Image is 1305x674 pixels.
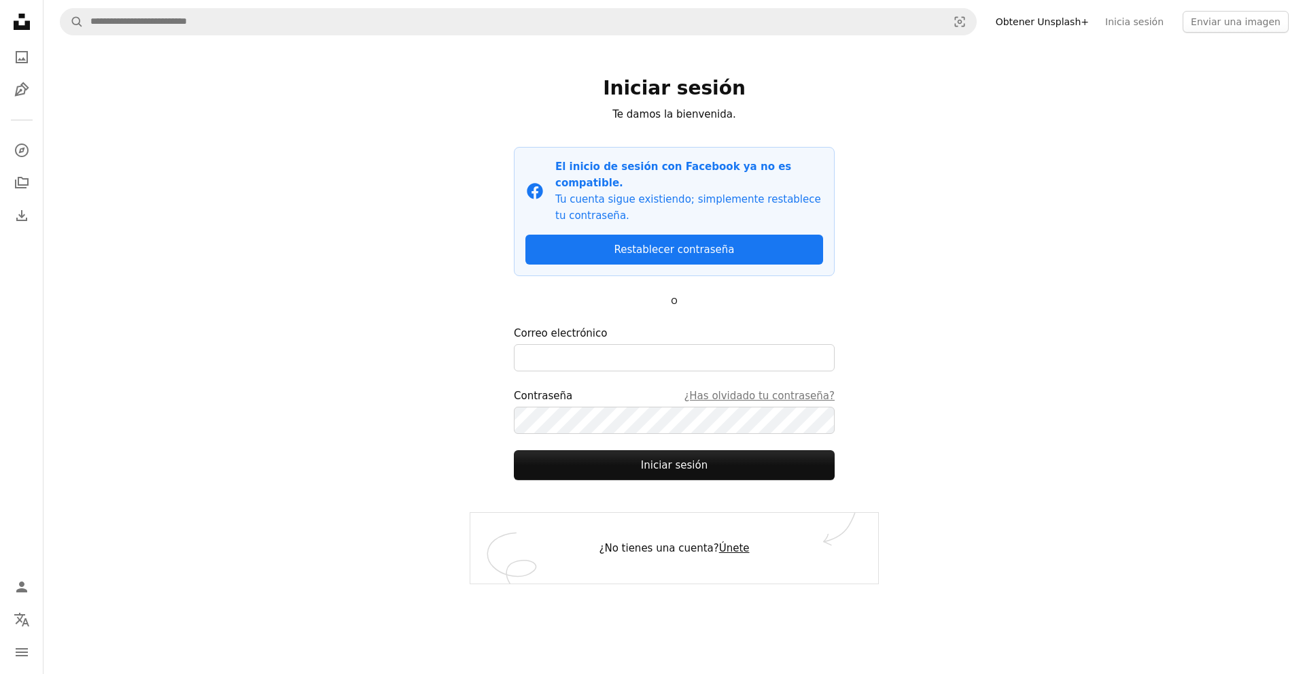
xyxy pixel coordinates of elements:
button: Buscar en Unsplash [60,9,84,35]
p: Te damos la bienvenida. [514,106,835,122]
button: Búsqueda visual [943,9,976,35]
button: Iniciar sesión [514,450,835,480]
a: Restablecer contraseña [525,235,823,265]
a: Únete [719,542,750,554]
h1: Iniciar sesión [514,76,835,101]
a: ¿Has olvidado tu contraseña? [684,388,835,404]
p: Tu cuenta sigue existiendo; simplemente restablece tu contraseña. [555,191,823,224]
small: O [671,297,677,306]
p: El inicio de sesión con Facebook ya no es compatible. [555,158,823,191]
a: Inicio — Unsplash [8,8,35,38]
a: Fotos [8,44,35,71]
button: Idioma [8,606,35,633]
a: Inicia sesión [1097,11,1172,33]
label: Correo electrónico [514,325,835,371]
a: Explorar [8,137,35,164]
a: Obtener Unsplash+ [988,11,1097,33]
input: Correo electrónico [514,344,835,371]
div: ¿No tienes una cuenta? [470,513,878,584]
a: Historial de descargas [8,202,35,229]
a: Colecciones [8,169,35,197]
button: Enviar una imagen [1183,11,1289,33]
button: Menú [8,639,35,666]
input: Contraseña¿Has olvidado tu contraseña? [514,407,835,434]
div: Contraseña [514,388,835,404]
a: Iniciar sesión / Registrarse [8,573,35,601]
a: Ilustraciones [8,76,35,103]
form: Encuentra imágenes en todo el sitio [60,8,977,35]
